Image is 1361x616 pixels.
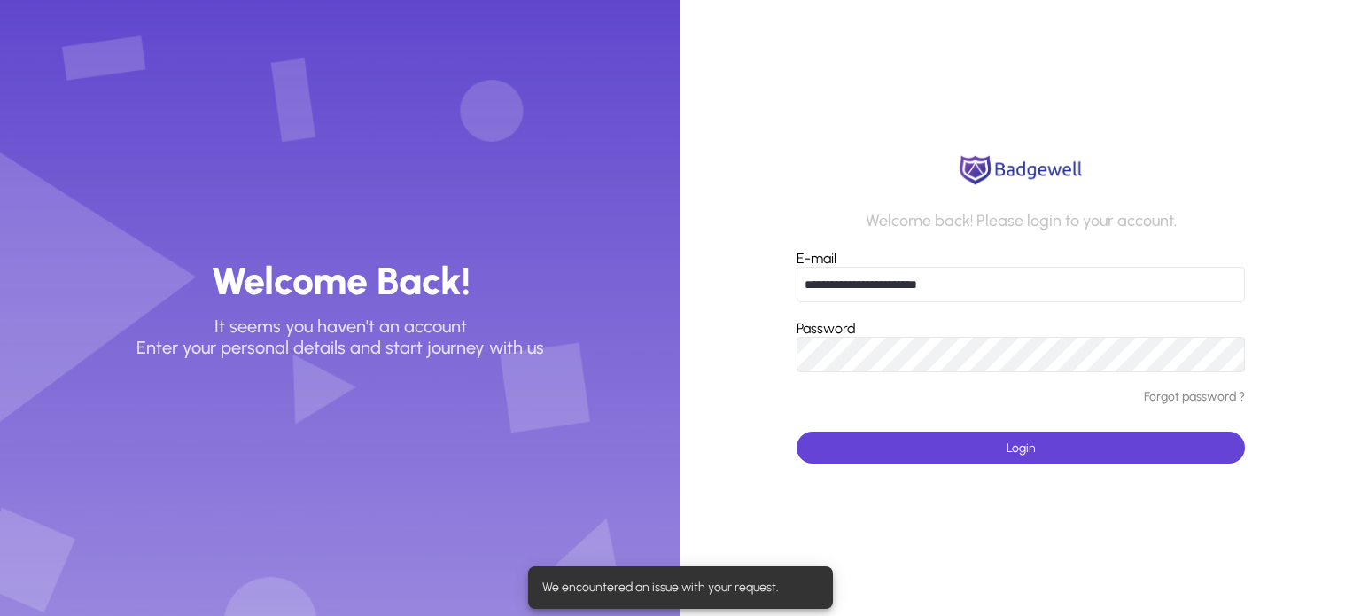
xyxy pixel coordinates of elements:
div: We encountered an issue with your request. [528,566,826,609]
button: Login [797,432,1246,464]
label: E-mail [797,250,836,267]
p: Welcome back! Please login to your account. [866,212,1177,231]
p: It seems you haven't an account [214,316,467,337]
span: Login [1007,441,1036,456]
a: Forgot password ? [1144,390,1245,405]
p: Enter your personal details and start journey with us [136,337,544,358]
h3: Welcome Back! [211,258,471,305]
label: Password [797,320,856,337]
img: logo.png [954,152,1087,188]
